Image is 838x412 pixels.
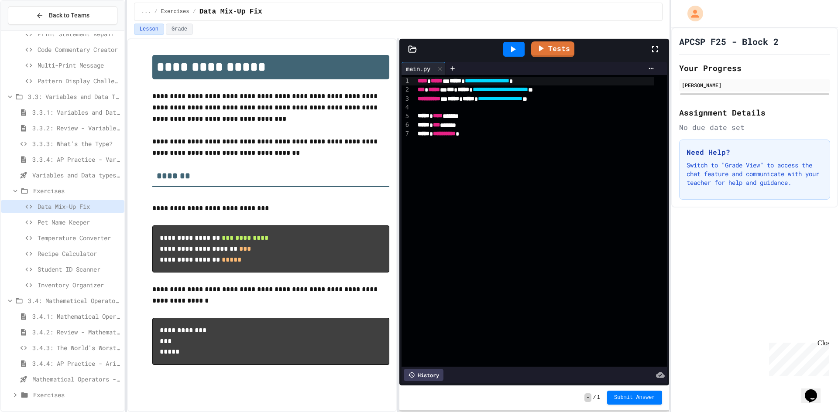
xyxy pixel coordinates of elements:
[584,393,591,402] span: -
[597,394,600,401] span: 1
[679,35,779,48] h1: APCSP F25 - Block 2
[402,85,410,94] div: 2
[678,3,705,24] div: My Account
[402,112,410,121] div: 5
[49,11,89,20] span: Back to Teams
[161,8,189,15] span: Exercises
[679,122,830,133] div: No due date set
[801,377,829,403] iframe: chat widget
[28,92,121,101] span: 3.3: Variables and Data Types
[38,29,121,38] span: Print Statement Repair
[607,391,662,405] button: Submit Answer
[32,170,121,180] span: Variables and Data types - quiz
[166,24,193,35] button: Grade
[687,147,823,157] h3: Need Help?
[38,265,121,274] span: Student ID Scanner
[402,121,410,129] div: 6
[32,123,121,133] span: 3.3.2: Review - Variables and Data Types
[192,8,196,15] span: /
[38,249,121,258] span: Recipe Calculator
[679,62,830,74] h2: Your Progress
[682,81,828,89] div: [PERSON_NAME]
[32,343,121,352] span: 3.4.3: The World's Worst Farmers Market
[404,369,443,381] div: History
[687,161,823,187] p: Switch to "Grade View" to access the chat feature and communicate with your teacher for help and ...
[402,77,410,85] div: 1
[32,375,121,384] span: Mathematical Operators - Quiz
[531,41,574,57] a: Tests
[32,327,121,337] span: 3.4.2: Review - Mathematical Operators
[33,390,121,399] span: Exercises
[3,3,60,55] div: Chat with us now!Close
[679,106,830,119] h2: Assignment Details
[28,296,121,305] span: 3.4: Mathematical Operators
[402,103,410,112] div: 4
[32,359,121,368] span: 3.4.4: AP Practice - Arithmetic Operators
[38,202,121,211] span: Data Mix-Up Fix
[154,8,157,15] span: /
[38,280,121,289] span: Inventory Organizer
[32,108,121,117] span: 3.3.1: Variables and Data Types
[38,233,121,242] span: Temperature Converter
[38,61,121,70] span: Multi-Print Message
[141,8,151,15] span: ...
[32,139,121,148] span: 3.3.3: What's the Type?
[38,45,121,54] span: Code Commentary Creator
[766,339,829,376] iframe: chat widget
[33,186,121,195] span: Exercises
[593,394,596,401] span: /
[38,218,121,227] span: Pet Name Keeper
[134,24,164,35] button: Lesson
[402,64,435,73] div: main.py
[614,394,655,401] span: Submit Answer
[32,155,121,164] span: 3.3.4: AP Practice - Variables
[402,129,410,138] div: 7
[38,76,121,85] span: Pattern Display Challenge
[199,7,262,17] span: Data Mix-Up Fix
[32,312,121,321] span: 3.4.1: Mathematical Operators
[8,6,117,25] button: Back to Teams
[402,95,410,103] div: 3
[402,62,446,75] div: main.py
